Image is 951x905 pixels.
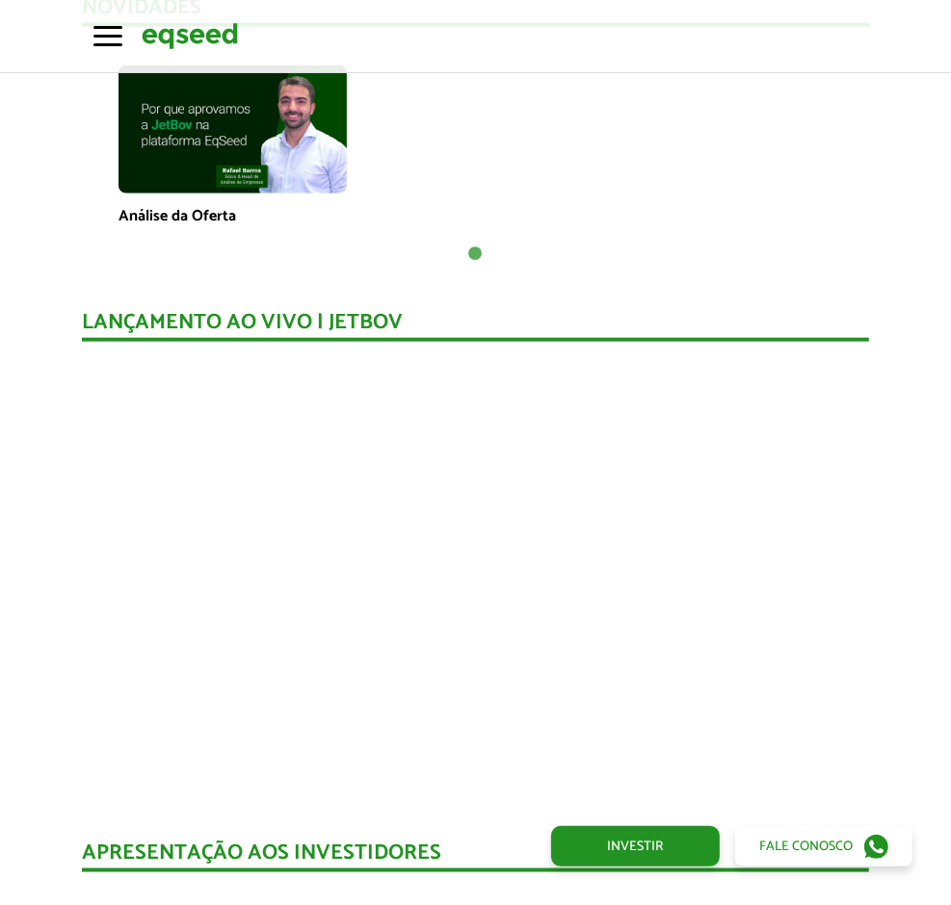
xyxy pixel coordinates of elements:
[119,207,347,225] p: Análise da Oferta
[466,245,486,264] button: 1 of 1
[82,312,870,342] div: Lançamento ao vivo | JetBov
[551,826,720,866] a: Investir
[119,65,347,194] img: maxresdefault.jpg
[735,826,912,866] a: Fale conosco
[82,842,870,872] div: Apresentação aos investidores
[142,20,238,52] img: EqSeed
